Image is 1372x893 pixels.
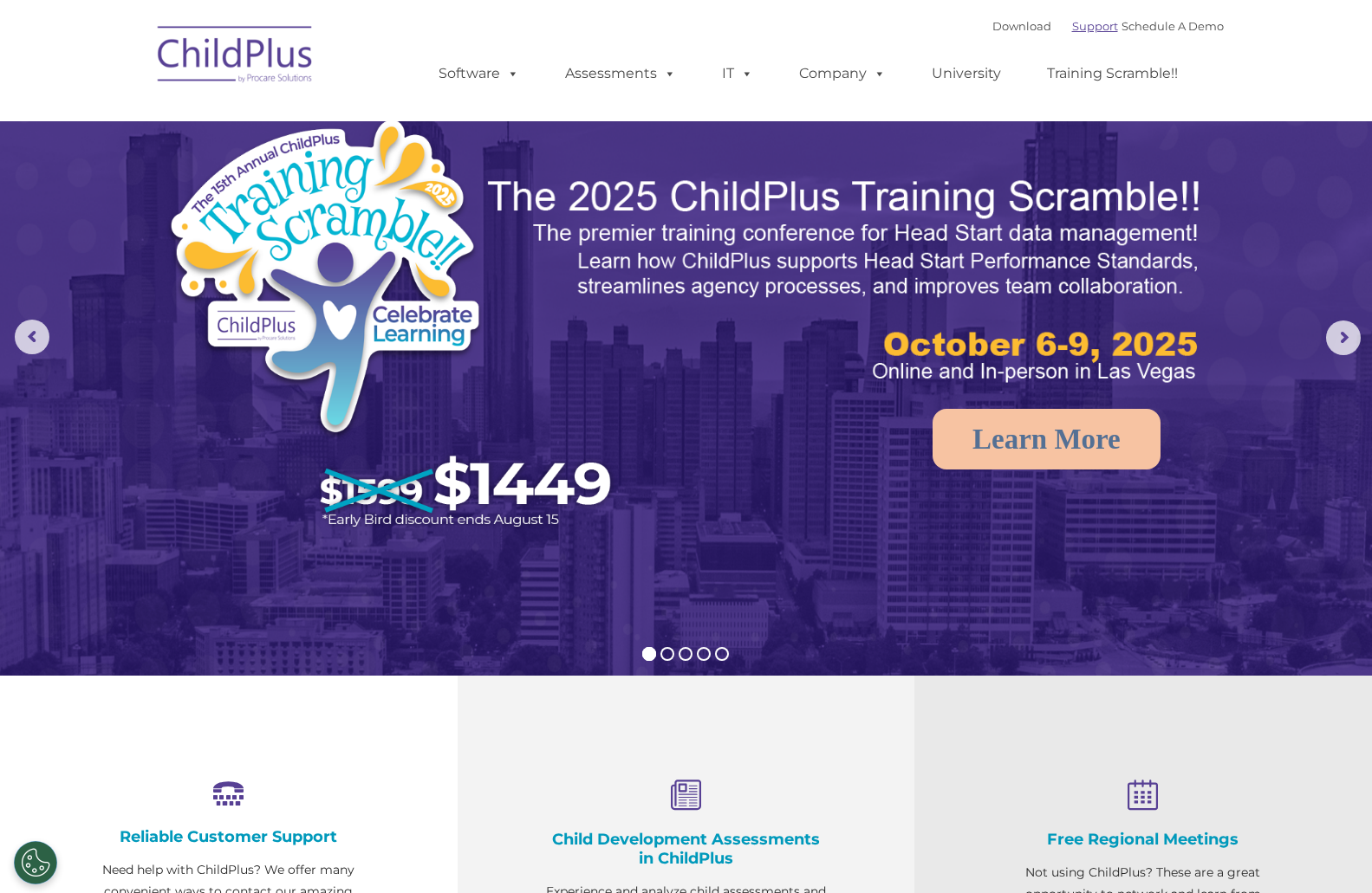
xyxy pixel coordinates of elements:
[149,14,322,100] img: ChildPlus by Procare Solutions
[14,841,57,884] button: Cookies Settings
[1072,19,1118,33] a: Support
[782,56,903,91] a: Company
[914,56,1018,91] a: University
[1122,19,1224,33] a: Schedule A Demo
[933,409,1161,469] a: Learn More
[544,830,829,868] h4: Child Development Assessments in ChildPlus
[1001,830,1285,849] h4: Free Regional Meetings
[992,19,1051,33] a: Download
[705,56,771,91] a: IT
[241,185,315,198] span: Phone number
[241,114,294,127] span: Last name
[1089,706,1372,893] iframe: Chat Widget
[1030,56,1195,91] a: Training Scramble!!
[421,56,536,91] a: Software
[548,56,693,91] a: Assessments
[992,19,1224,33] font: |
[87,827,371,846] h4: Reliable Customer Support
